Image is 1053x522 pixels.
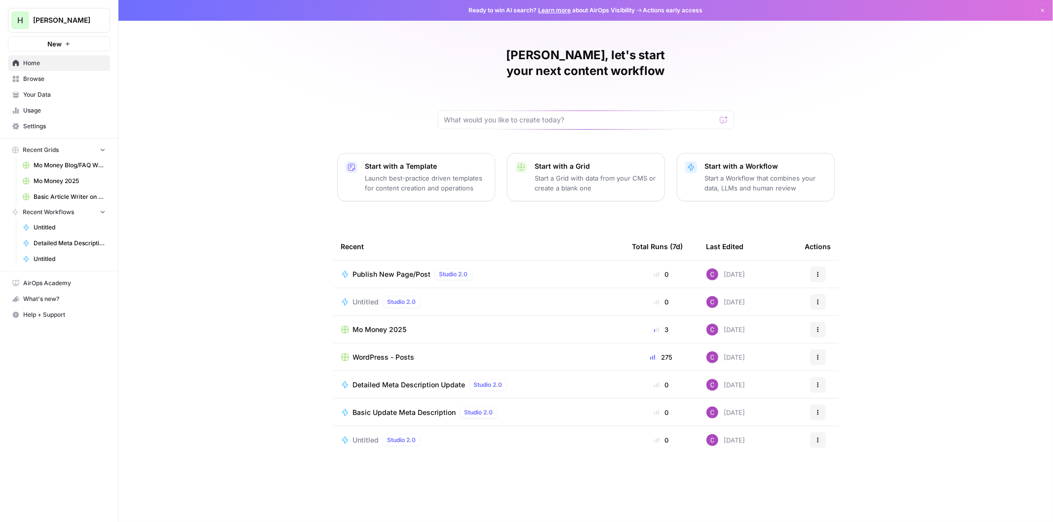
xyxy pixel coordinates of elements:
[8,103,110,118] a: Usage
[34,192,106,201] span: Basic Article Writer on URL [DATE] Grid
[539,6,571,14] a: Learn more
[705,161,826,171] p: Start with a Workflow
[469,6,635,15] span: Ready to win AI search? about AirOps Visibility
[33,15,93,25] span: [PERSON_NAME]
[705,173,826,193] p: Start a Workflow that combines your data, LLMs and human review
[23,59,106,68] span: Home
[353,435,379,445] span: Untitled
[341,296,617,308] a: UntitledStudio 2.0
[353,408,456,417] span: Basic Update Meta Description
[444,115,716,125] input: What would you like to create today?
[34,177,106,186] span: Mo Money 2025
[341,434,617,446] a: UntitledStudio 2.0
[353,325,407,335] span: Mo Money 2025
[388,436,416,445] span: Studio 2.0
[632,435,691,445] div: 0
[465,408,493,417] span: Studio 2.0
[18,235,110,251] a: Detailed Meta Description Update
[23,310,106,319] span: Help + Support
[34,255,106,263] span: Untitled
[706,324,718,336] img: lfe6qmc50w30utgkmhcdgn0017qz
[706,379,718,391] img: lfe6qmc50w30utgkmhcdgn0017qz
[353,297,379,307] span: Untitled
[18,189,110,205] a: Basic Article Writer on URL [DATE] Grid
[8,118,110,134] a: Settings
[632,325,691,335] div: 3
[18,220,110,235] a: Untitled
[677,153,835,201] button: Start with a WorkflowStart a Workflow that combines your data, LLMs and human review
[341,352,617,362] a: WordPress - Posts
[8,275,110,291] a: AirOps Academy
[341,325,617,335] a: Mo Money 2025
[23,146,59,154] span: Recent Grids
[8,292,110,306] div: What's new?
[18,173,110,189] a: Mo Money 2025
[632,408,691,417] div: 0
[706,296,718,308] img: lfe6qmc50w30utgkmhcdgn0017qz
[34,239,106,248] span: Detailed Meta Description Update
[8,8,110,33] button: Workspace: Hasbrook
[18,251,110,267] a: Untitled
[23,106,106,115] span: Usage
[643,6,703,15] span: Actions early access
[8,205,110,220] button: Recent Workflows
[353,380,466,390] span: Detailed Meta Description Update
[706,407,745,418] div: [DATE]
[34,223,106,232] span: Untitled
[353,269,431,279] span: Publish New Page/Post
[632,380,691,390] div: 0
[805,233,831,260] div: Actions
[706,434,718,446] img: lfe6qmc50w30utgkmhcdgn0017qz
[632,269,691,279] div: 0
[706,351,718,363] img: lfe6qmc50w30utgkmhcdgn0017qz
[23,90,106,99] span: Your Data
[8,307,110,323] button: Help + Support
[706,379,745,391] div: [DATE]
[341,268,617,280] a: Publish New Page/PostStudio 2.0
[365,173,487,193] p: Launch best-practice driven templates for content creation and operations
[34,161,106,170] span: Mo Money Blog/FAQ Writer
[535,173,657,193] p: Start a Grid with data from your CMS or create a blank one
[18,157,110,173] a: Mo Money Blog/FAQ Writer
[474,380,503,389] span: Studio 2.0
[439,270,468,279] span: Studio 2.0
[8,55,110,71] a: Home
[632,297,691,307] div: 0
[23,75,106,83] span: Browse
[507,153,665,201] button: Start with a GridStart a Grid with data from your CMS or create a blank one
[706,268,745,280] div: [DATE]
[706,434,745,446] div: [DATE]
[8,37,110,51] button: New
[706,324,745,336] div: [DATE]
[706,268,718,280] img: lfe6qmc50w30utgkmhcdgn0017qz
[341,379,617,391] a: Detailed Meta Description UpdateStudio 2.0
[17,14,23,26] span: H
[47,39,62,49] span: New
[706,233,744,260] div: Last Edited
[353,352,415,362] span: WordPress - Posts
[388,298,416,306] span: Studio 2.0
[8,87,110,103] a: Your Data
[632,352,691,362] div: 275
[365,161,487,171] p: Start with a Template
[341,407,617,418] a: Basic Update Meta DescriptionStudio 2.0
[706,351,745,363] div: [DATE]
[438,47,734,79] h1: [PERSON_NAME], let's start your next content workflow
[23,279,106,288] span: AirOps Academy
[8,71,110,87] a: Browse
[632,233,683,260] div: Total Runs (7d)
[706,296,745,308] div: [DATE]
[23,122,106,131] span: Settings
[535,161,657,171] p: Start with a Grid
[706,407,718,418] img: lfe6qmc50w30utgkmhcdgn0017qz
[8,143,110,157] button: Recent Grids
[337,153,495,201] button: Start with a TemplateLaunch best-practice driven templates for content creation and operations
[8,291,110,307] button: What's new?
[341,233,617,260] div: Recent
[23,208,74,217] span: Recent Workflows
